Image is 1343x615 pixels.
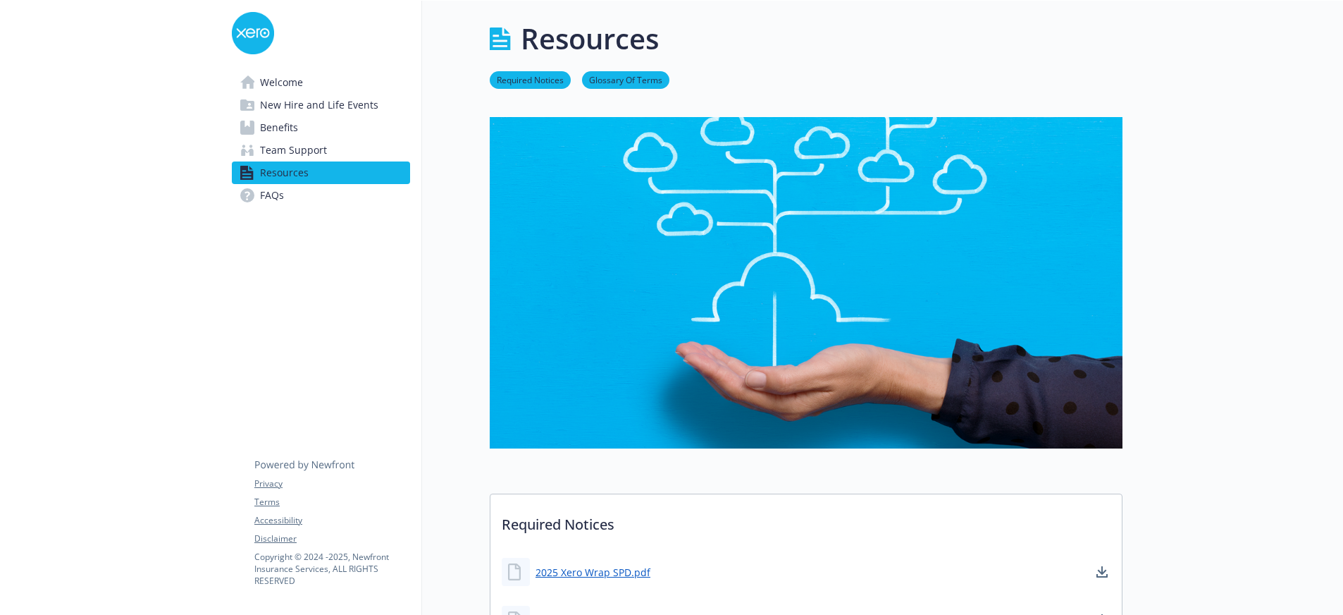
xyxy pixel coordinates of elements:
a: 2025 Xero Wrap SPD.pdf [536,565,650,580]
a: Team Support [232,139,410,162]
a: Welcome [232,71,410,94]
a: Benefits [232,116,410,139]
a: Disclaimer [254,532,409,545]
p: Required Notices [490,494,1122,547]
span: Resources [260,162,309,184]
span: New Hire and Life Events [260,94,378,116]
span: FAQs [260,184,284,207]
p: Copyright © 2024 - 2025 , Newfront Insurance Services, ALL RIGHTS RESERVED [254,551,409,587]
img: resources page banner [490,117,1122,449]
a: download document [1094,564,1110,580]
a: Terms [254,496,409,509]
span: Benefits [260,116,298,139]
h1: Resources [521,18,659,60]
a: New Hire and Life Events [232,94,410,116]
span: Team Support [260,139,327,162]
a: Privacy [254,477,409,490]
span: Welcome [260,71,303,94]
a: Resources [232,162,410,184]
a: Required Notices [490,73,571,86]
a: Glossary Of Terms [582,73,669,86]
a: Accessibility [254,514,409,527]
a: FAQs [232,184,410,207]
